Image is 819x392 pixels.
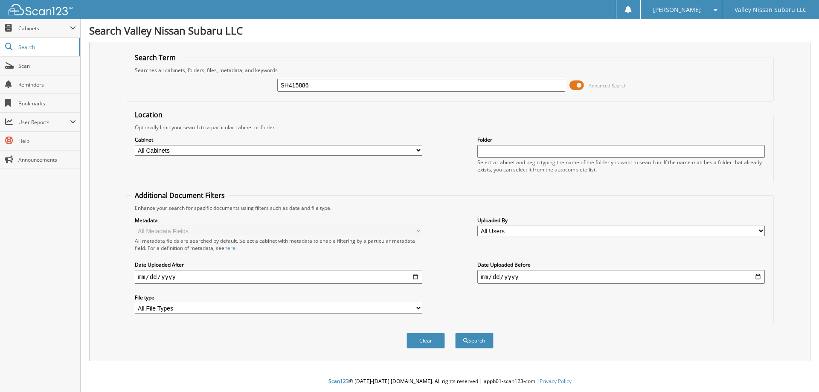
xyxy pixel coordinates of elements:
input: start [135,270,422,284]
span: Reminders [18,81,76,88]
div: © [DATE]-[DATE] [DOMAIN_NAME]. All rights reserved | appb01-scan123-com | [81,371,819,392]
label: Date Uploaded Before [477,261,765,268]
label: File type [135,294,422,301]
button: Clear [407,333,445,348]
a: Privacy Policy [540,377,572,385]
div: Enhance your search for specific documents using filters such as date and file type. [131,204,770,212]
span: Announcements [18,156,76,163]
div: Searches all cabinets, folders, files, metadata, and keywords [131,67,770,74]
span: Search [18,44,75,51]
a: here [224,244,235,252]
button: Search [455,333,494,348]
label: Cabinet [135,136,422,143]
img: scan123-logo-white.svg [9,4,73,15]
div: Select a cabinet and begin typing the name of the folder you want to search in. If the name match... [477,159,765,173]
span: Valley Nissan Subaru LLC [735,7,807,12]
span: Scan123 [328,377,349,385]
span: [PERSON_NAME] [653,7,701,12]
input: end [477,270,765,284]
label: Folder [477,136,765,143]
div: Optionally limit your search to a particular cabinet or folder [131,124,770,131]
span: Help [18,137,76,145]
span: Advanced Search [589,82,627,89]
label: Uploaded By [477,217,765,224]
span: Scan [18,62,76,70]
div: All metadata fields are searched by default. Select a cabinet with metadata to enable filtering b... [135,237,422,252]
span: User Reports [18,119,70,126]
label: Date Uploaded After [135,261,422,268]
span: Bookmarks [18,100,76,107]
span: Cabinets [18,25,70,32]
legend: Additional Document Filters [131,191,229,200]
h1: Search Valley Nissan Subaru LLC [89,23,810,38]
legend: Location [131,110,167,119]
legend: Search Term [131,53,180,62]
label: Metadata [135,217,422,224]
